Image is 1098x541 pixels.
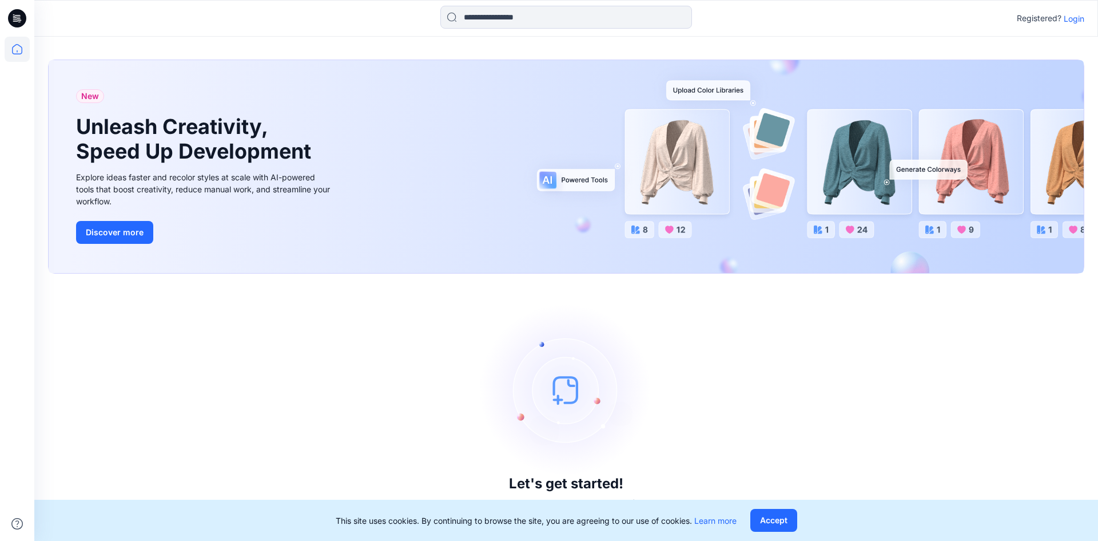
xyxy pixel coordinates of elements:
a: Learn more [694,516,737,526]
span: New [81,89,99,103]
button: Discover more [76,221,153,244]
p: Click New to add a style or create a folder. [473,496,659,510]
div: Explore ideas faster and recolor styles at scale with AI-powered tools that boost creativity, red... [76,171,333,207]
h3: Let's get started! [509,476,623,492]
h1: Unleash Creativity, Speed Up Development [76,114,316,164]
button: Accept [750,509,797,532]
p: Login [1064,13,1084,25]
p: This site uses cookies. By continuing to browse the site, you are agreeing to our use of cookies. [336,515,737,527]
img: empty-state-image.svg [480,304,652,476]
a: Discover more [76,221,333,244]
p: Registered? [1017,11,1061,25]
